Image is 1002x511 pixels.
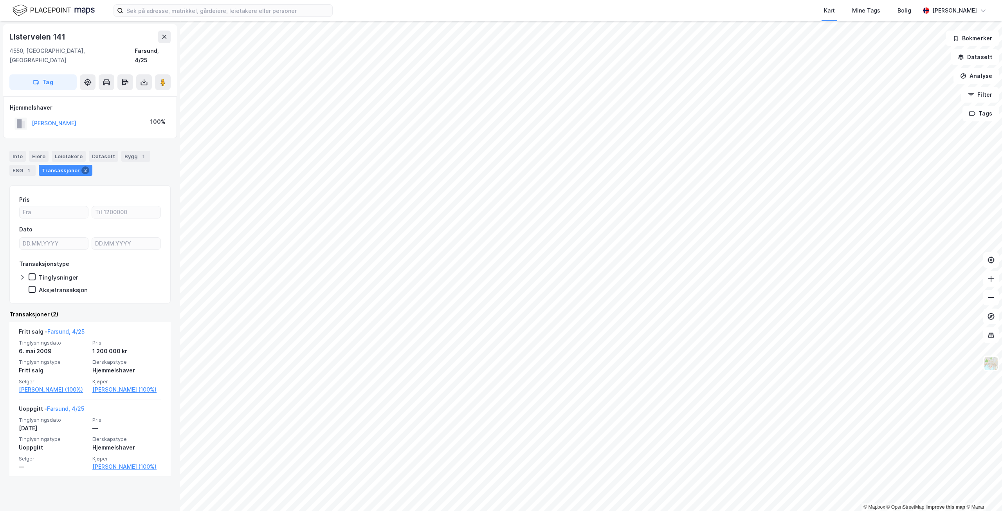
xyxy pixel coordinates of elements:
a: [PERSON_NAME] (100%) [92,385,161,394]
div: Bolig [897,6,911,15]
div: Fritt salg - [19,327,85,339]
div: [PERSON_NAME] [932,6,977,15]
div: 1 [25,166,32,174]
a: Farsund, 4/25 [47,405,84,412]
button: Bokmerker [946,31,999,46]
button: Datasett [951,49,999,65]
div: Transaksjoner (2) [9,310,171,319]
div: — [92,424,161,433]
div: 2 [81,166,89,174]
span: Kjøper [92,378,161,385]
span: Tinglysningsdato [19,339,88,346]
img: logo.f888ab2527a4732fd821a326f86c7f29.svg [13,4,95,17]
a: [PERSON_NAME] (100%) [19,385,88,394]
button: Analyse [953,68,999,84]
span: Kjøper [92,455,161,462]
div: Farsund, 4/25 [135,46,171,65]
div: ESG [9,165,36,176]
div: Kontrollprogram for chat [963,473,1002,511]
span: Selger [19,378,88,385]
div: Eiere [29,151,49,162]
div: Transaksjoner [39,165,92,176]
a: OpenStreetMap [887,504,925,510]
span: Pris [92,339,161,346]
span: Eierskapstype [92,436,161,442]
span: Tinglysningstype [19,436,88,442]
div: Transaksjonstype [19,259,69,269]
span: Pris [92,417,161,423]
input: DD.MM.YYYY [92,238,160,249]
div: Listerveien 141 [9,31,67,43]
div: Tinglysninger [39,274,78,281]
div: Bygg [121,151,150,162]
div: Pris [19,195,30,204]
div: 6. mai 2009 [19,347,88,356]
div: Dato [19,225,32,234]
div: 1 200 000 kr [92,347,161,356]
input: DD.MM.YYYY [20,238,88,249]
span: Tinglysningstype [19,359,88,365]
div: Mine Tags [852,6,880,15]
div: [DATE] [19,424,88,433]
a: Mapbox [863,504,885,510]
div: Aksjetransaksjon [39,286,88,294]
a: Improve this map [926,504,965,510]
div: Info [9,151,26,162]
div: Datasett [89,151,118,162]
span: Tinglysningsdato [19,417,88,423]
span: Selger [19,455,88,462]
div: Hjemmelshaver [92,366,161,375]
button: Tags [962,106,999,121]
div: 1 [139,152,147,160]
div: Hjemmelshaver [10,103,170,112]
div: 100% [150,117,166,126]
input: Fra [20,206,88,218]
iframe: Chat Widget [963,473,1002,511]
div: Uoppgitt - [19,404,84,417]
div: — [19,462,88,471]
span: Eierskapstype [92,359,161,365]
div: Hjemmelshaver [92,443,161,452]
a: [PERSON_NAME] (100%) [92,462,161,471]
button: Filter [961,87,999,103]
div: Fritt salg [19,366,88,375]
div: Uoppgitt [19,443,88,452]
img: Z [984,356,998,371]
input: Til 1200000 [92,206,160,218]
div: Kart [824,6,835,15]
div: Leietakere [52,151,86,162]
button: Tag [9,74,77,90]
input: Søk på adresse, matrikkel, gårdeiere, leietakere eller personer [123,5,332,16]
div: 4550, [GEOGRAPHIC_DATA], [GEOGRAPHIC_DATA] [9,46,135,65]
a: Farsund, 4/25 [47,328,85,335]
